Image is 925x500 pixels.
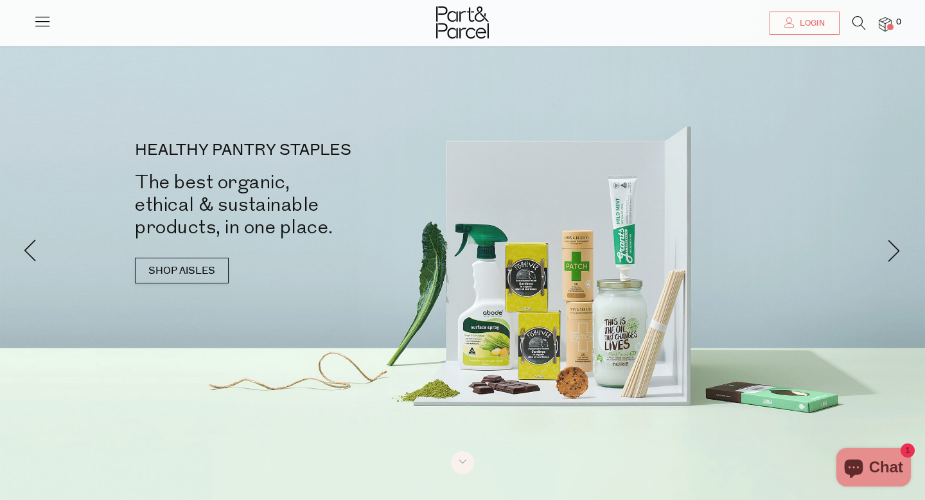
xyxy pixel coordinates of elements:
[893,17,904,28] span: 0
[797,18,825,29] span: Login
[770,12,840,35] a: Login
[833,448,915,490] inbox-online-store-chat: Shopify online store chat
[879,17,892,31] a: 0
[436,6,489,39] img: Part&Parcel
[135,171,482,238] h2: The best organic, ethical & sustainable products, in one place.
[135,258,229,283] a: SHOP AISLES
[135,143,482,158] p: HEALTHY PANTRY STAPLES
